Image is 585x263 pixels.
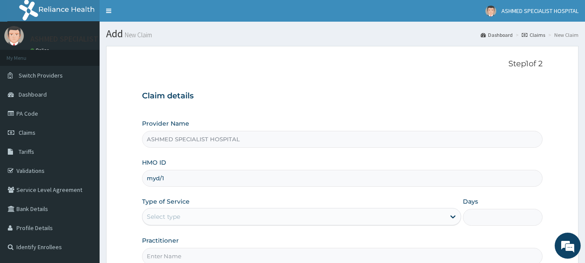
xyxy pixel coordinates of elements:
label: Provider Name [142,119,189,128]
label: Type of Service [142,197,190,206]
span: Dashboard [19,91,47,98]
label: HMO ID [142,158,166,167]
span: Switch Providers [19,71,63,79]
input: Enter HMO ID [142,170,543,187]
h1: Add [106,28,579,39]
span: Claims [19,129,36,136]
label: Days [463,197,478,206]
span: ASHMED SPECIALIST HOSPITAL [501,7,579,15]
div: Select type [147,212,180,221]
h3: Claim details [142,91,543,101]
a: Dashboard [481,31,513,39]
p: ASHMED SPECIALIST HOSPITAL [30,35,134,43]
small: New Claim [123,32,152,38]
p: Step 1 of 2 [142,59,543,69]
a: Online [30,47,51,53]
a: Claims [522,31,545,39]
li: New Claim [546,31,579,39]
img: User Image [4,26,24,45]
img: User Image [485,6,496,16]
label: Practitioner [142,236,179,245]
span: Tariffs [19,148,34,156]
